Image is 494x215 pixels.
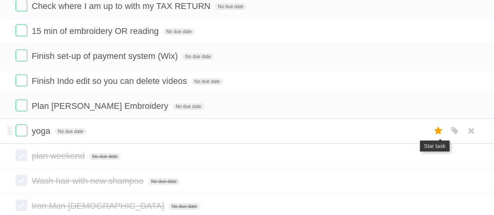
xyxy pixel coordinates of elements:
[32,76,189,86] span: Finish Indo edit so you can delete videos
[32,176,146,186] span: Wash hair with new shampoo
[32,126,52,136] span: yoga
[16,100,27,111] label: Done
[16,199,27,211] label: Done
[16,124,27,136] label: Done
[16,25,27,36] label: Done
[16,50,27,61] label: Done
[16,75,27,86] label: Done
[168,203,200,210] span: No due date
[163,28,195,35] span: No due date
[32,1,212,11] span: Check where I am up to with my TAX RETURN
[431,124,446,137] label: Star task
[215,3,246,10] span: No due date
[32,201,166,211] span: Iron Man [DEMOGRAPHIC_DATA]
[32,51,180,61] span: Finish set-up of payment system (Wix)
[55,128,86,135] span: No due date
[182,53,214,60] span: No due date
[89,153,121,160] span: No due date
[32,26,161,36] span: 15 min of embroidery OR reading
[16,174,27,186] label: Done
[32,101,170,111] span: Plan [PERSON_NAME] Embroidery
[173,103,204,110] span: No due date
[148,178,180,185] span: No due date
[16,149,27,161] label: Done
[32,151,87,161] span: plan weekend
[191,78,223,85] span: No due date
